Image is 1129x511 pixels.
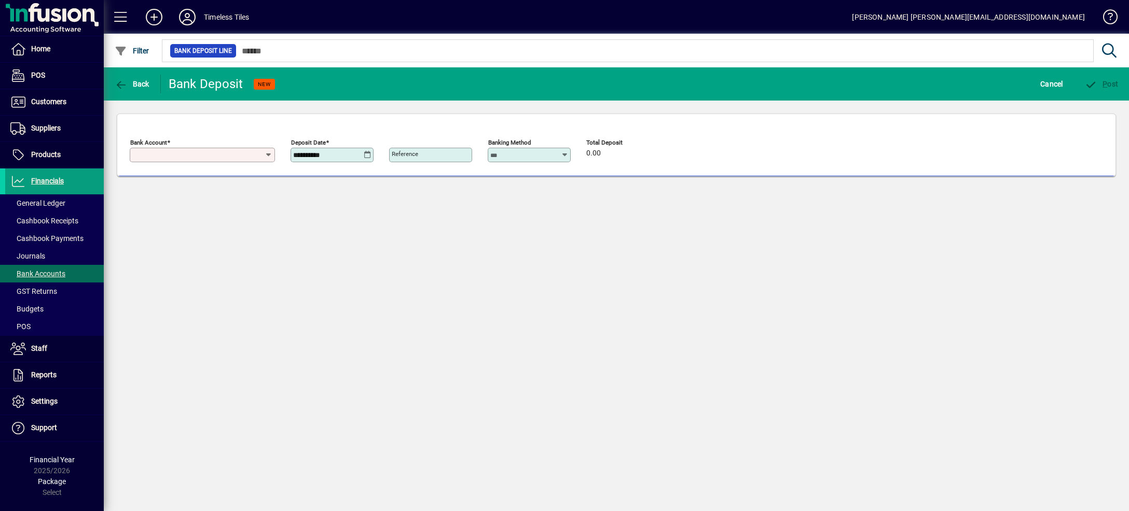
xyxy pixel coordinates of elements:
a: POS [5,63,104,89]
span: 0.00 [586,149,601,158]
span: Suppliers [31,124,61,132]
a: Support [5,415,104,441]
span: Products [31,150,61,159]
span: Reports [31,371,57,379]
a: Customers [5,89,104,115]
a: Settings [5,389,104,415]
span: Financials [31,177,64,185]
span: Home [31,45,50,53]
a: Budgets [5,300,104,318]
app-page-header-button: Back [104,75,161,93]
mat-label: Bank Account [130,139,167,146]
a: Cashbook Payments [5,230,104,247]
a: POS [5,318,104,335]
button: Cancel [1038,75,1066,93]
a: General Ledger [5,194,104,212]
a: Cashbook Receipts [5,212,104,230]
span: Filter [115,47,149,55]
a: GST Returns [5,282,104,300]
button: Post [1082,75,1121,93]
div: [PERSON_NAME] [PERSON_NAME][EMAIL_ADDRESS][DOMAIN_NAME] [852,9,1085,25]
span: Total Deposit [586,139,649,146]
span: Bank Accounts [10,269,65,278]
span: Customers [31,97,66,106]
span: Staff [31,344,47,352]
mat-label: Reference [392,150,418,158]
a: Home [5,36,104,62]
span: Settings [31,397,58,405]
span: Cancel [1040,76,1063,92]
button: Filter [112,41,152,60]
span: Financial Year [30,456,75,464]
div: Bank Deposit [169,76,243,92]
a: Suppliers [5,116,104,141]
a: Products [5,142,104,168]
span: POS [10,322,31,331]
span: Package [38,477,66,486]
a: Staff [5,336,104,362]
div: Timeless Tiles [204,9,249,25]
span: GST Returns [10,287,57,295]
mat-label: Banking Method [488,139,531,146]
span: P [1103,80,1107,88]
span: Support [31,423,57,432]
a: Bank Accounts [5,265,104,282]
span: Back [115,80,149,88]
button: Add [137,8,171,26]
span: Cashbook Payments [10,234,84,243]
button: Back [112,75,152,93]
span: Cashbook Receipts [10,217,78,225]
button: Profile [171,8,204,26]
a: Journals [5,247,104,265]
a: Knowledge Base [1095,2,1116,36]
span: ost [1085,80,1119,88]
span: Journals [10,252,45,260]
span: Bank Deposit Line [174,46,232,56]
span: NEW [258,81,271,88]
a: Reports [5,362,104,388]
span: POS [31,71,45,79]
span: Budgets [10,305,44,313]
mat-label: Deposit Date [291,139,326,146]
span: General Ledger [10,199,65,207]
